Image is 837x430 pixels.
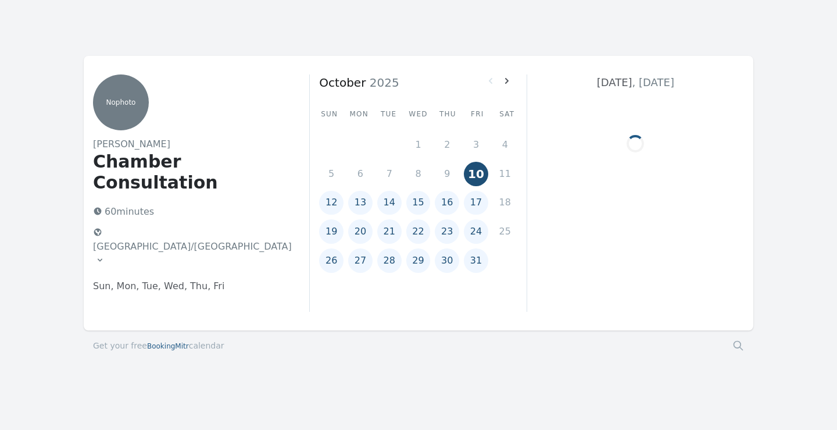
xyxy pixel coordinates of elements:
button: 29 [406,248,431,273]
span: 2025 [366,76,399,90]
button: 19 [319,219,344,244]
button: 24 [464,219,488,244]
button: 6 [348,162,373,186]
h2: [PERSON_NAME] [93,137,291,151]
p: No photo [93,98,149,107]
button: 25 [493,219,517,244]
button: 26 [319,248,344,273]
div: Mon [349,109,369,119]
button: 9 [435,162,459,186]
button: 18 [493,191,517,215]
button: 7 [377,162,402,186]
div: Wed [408,109,428,119]
button: 5 [319,162,344,186]
button: 4 [493,133,517,157]
strong: October [319,76,366,90]
p: 60 minutes [88,202,291,221]
button: 30 [435,248,459,273]
button: 2 [435,133,459,157]
div: Sun [319,109,339,119]
button: 23 [435,219,459,244]
button: 17 [464,191,488,215]
button: 11 [493,162,517,186]
button: 12 [319,191,344,215]
button: 21 [377,219,402,244]
button: 13 [348,191,373,215]
button: 22 [406,219,431,244]
button: [GEOGRAPHIC_DATA]/[GEOGRAPHIC_DATA] [88,223,296,270]
span: , [DATE] [632,76,674,88]
button: 8 [406,162,431,186]
strong: [DATE] [597,76,632,88]
button: 27 [348,248,373,273]
button: 31 [464,248,488,273]
button: 10 [464,162,488,186]
button: 16 [435,191,459,215]
div: Fri [467,109,488,119]
button: 1 [406,133,431,157]
div: Tue [378,109,399,119]
div: Sat [497,109,517,119]
span: BookingMitr [147,342,189,350]
a: Get your freeBookingMitrcalendar [93,340,224,351]
div: Thu [438,109,458,119]
button: 20 [348,219,373,244]
h1: Chamber Consultation [93,151,291,193]
p: Sun, Mon, Tue, Wed, Thu, Fri [93,279,291,293]
button: 15 [406,191,431,215]
button: 28 [377,248,402,273]
button: 14 [377,191,402,215]
button: 3 [464,133,488,157]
